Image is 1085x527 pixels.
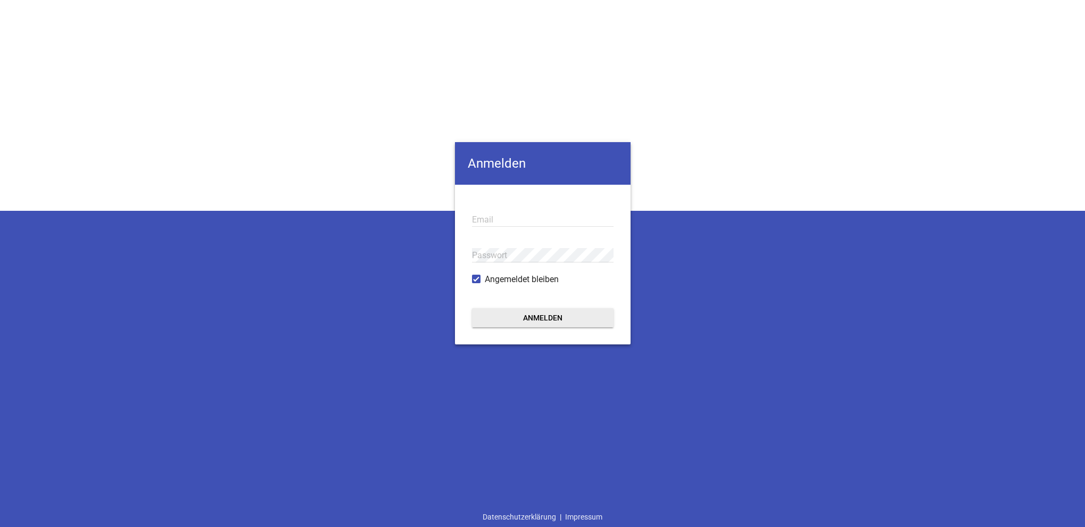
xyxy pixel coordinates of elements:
span: Angemeldet bleiben [485,273,559,286]
div: | [479,507,606,527]
a: Datenschutzerklärung [479,507,560,527]
button: Anmelden [472,308,614,327]
h4: Anmelden [455,142,631,185]
a: Impressum [561,507,606,527]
